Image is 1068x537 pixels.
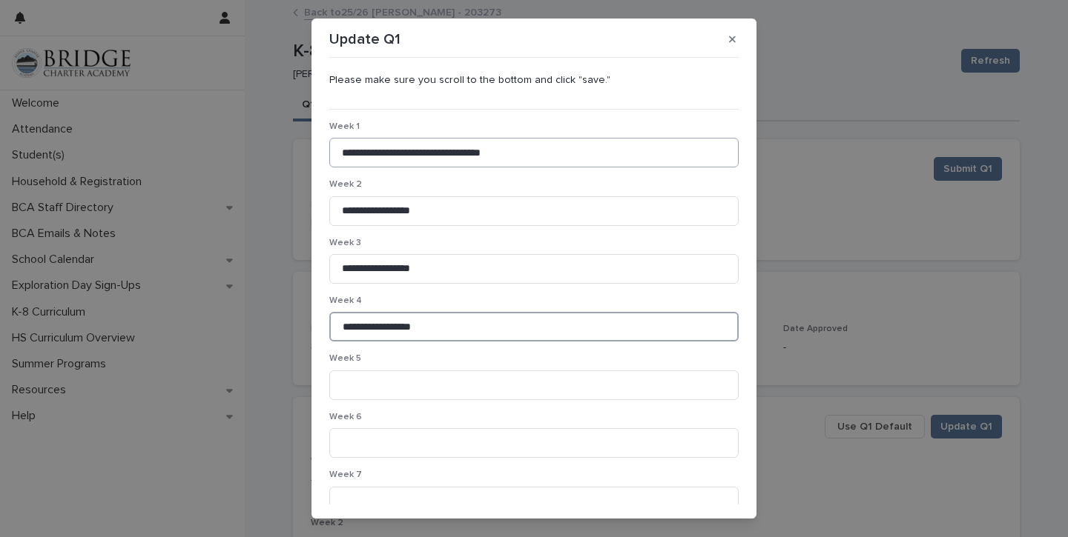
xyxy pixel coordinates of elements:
[329,180,362,189] span: Week 2
[329,470,362,479] span: Week 7
[329,296,362,305] span: Week 4
[329,74,739,87] p: Please make sure you scroll to the bottom and click "save."
[329,122,360,131] span: Week 1
[329,413,362,421] span: Week 6
[329,30,400,48] p: Update Q1
[329,354,361,363] span: Week 5
[329,239,361,247] span: Week 3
